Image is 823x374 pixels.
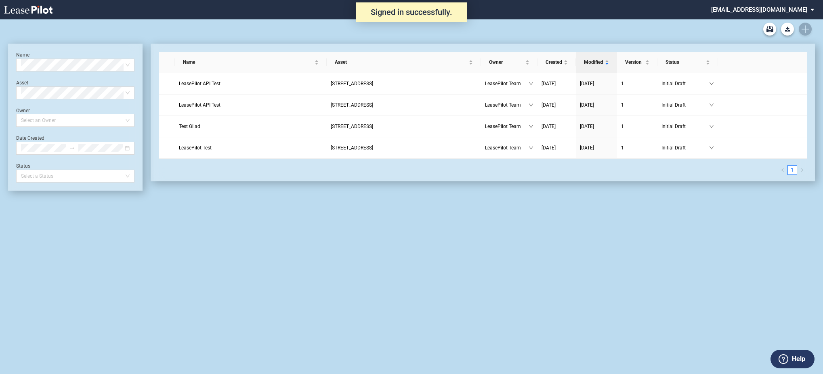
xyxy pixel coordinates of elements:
[792,354,805,364] label: Help
[16,163,30,169] label: Status
[542,101,572,109] a: [DATE]
[331,144,477,152] a: [STREET_ADDRESS]
[797,165,807,175] li: Next Page
[16,135,44,141] label: Date Created
[781,23,794,36] a: Download Blank Form
[16,108,30,113] label: Owner
[529,103,533,107] span: down
[542,124,556,129] span: [DATE]
[331,102,373,108] span: 109 State Street
[580,124,594,129] span: [DATE]
[542,144,572,152] a: [DATE]
[529,145,533,150] span: down
[580,80,613,88] a: [DATE]
[797,165,807,175] button: right
[179,144,323,152] a: LeasePilot Test
[709,145,714,150] span: down
[485,101,529,109] span: LeasePilot Team
[485,80,529,88] span: LeasePilot Team
[485,144,529,152] span: LeasePilot Team
[580,101,613,109] a: [DATE]
[621,81,624,86] span: 1
[580,144,613,152] a: [DATE]
[617,52,657,73] th: Version
[621,145,624,151] span: 1
[16,52,29,58] label: Name
[580,145,594,151] span: [DATE]
[179,81,220,86] span: LeasePilot API Test
[787,165,797,175] li: 1
[621,101,653,109] a: 1
[709,124,714,129] span: down
[529,124,533,129] span: down
[481,52,537,73] th: Owner
[661,144,709,152] span: Initial Draft
[778,165,787,175] li: Previous Page
[580,81,594,86] span: [DATE]
[69,145,75,151] span: swap-right
[69,145,75,151] span: to
[356,2,467,22] div: Signed in successfully.
[709,81,714,86] span: down
[621,144,653,152] a: 1
[657,52,718,73] th: Status
[621,124,624,129] span: 1
[179,145,212,151] span: LeasePilot Test
[331,124,373,129] span: 109 State Street
[661,101,709,109] span: Initial Draft
[778,165,787,175] button: left
[621,80,653,88] a: 1
[542,81,556,86] span: [DATE]
[179,80,323,88] a: LeasePilot API Test
[576,52,617,73] th: Modified
[580,122,613,130] a: [DATE]
[788,166,797,174] a: 1
[179,102,220,108] span: LeasePilot API Test
[331,122,477,130] a: [STREET_ADDRESS]
[661,122,709,130] span: Initial Draft
[584,58,603,66] span: Modified
[542,145,556,151] span: [DATE]
[485,122,529,130] span: LeasePilot Team
[335,58,467,66] span: Asset
[800,168,804,172] span: right
[771,350,815,368] button: Help
[621,102,624,108] span: 1
[661,80,709,88] span: Initial Draft
[580,102,594,108] span: [DATE]
[542,122,572,130] a: [DATE]
[537,52,576,73] th: Created
[16,80,28,86] label: Asset
[331,80,477,88] a: [STREET_ADDRESS]
[621,122,653,130] a: 1
[175,52,327,73] th: Name
[529,81,533,86] span: down
[546,58,562,66] span: Created
[709,103,714,107] span: down
[331,101,477,109] a: [STREET_ADDRESS]
[179,124,200,129] span: Test Gilad
[331,145,373,151] span: 109 State Street
[763,23,776,36] a: Archive
[331,81,373,86] span: 109 State Street
[489,58,524,66] span: Owner
[179,101,323,109] a: LeasePilot API Test
[179,122,323,130] a: Test Gilad
[542,80,572,88] a: [DATE]
[327,52,481,73] th: Asset
[183,58,313,66] span: Name
[625,58,644,66] span: Version
[542,102,556,108] span: [DATE]
[666,58,704,66] span: Status
[781,168,785,172] span: left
